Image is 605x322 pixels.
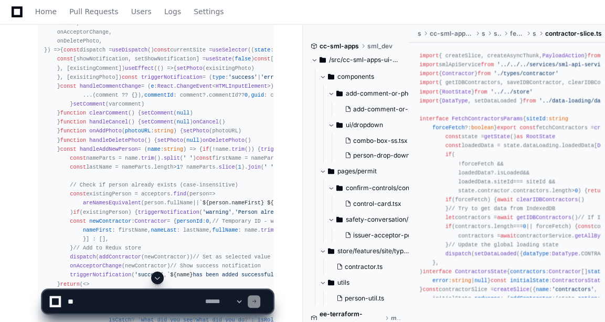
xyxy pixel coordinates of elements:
[494,223,513,230] span: length
[329,56,401,64] span: /src/cc-sml-apps-ui-mobile/src
[183,128,209,134] span: setPhoto
[346,89,418,98] span: add-comment-or-photo-modal
[332,259,404,274] button: contractor.ts
[474,89,487,95] span: from
[477,188,510,194] span: contractor
[449,242,558,248] span: // Update the global loading state
[125,65,154,71] span: useEffect
[336,87,343,100] svg: Directory
[248,164,261,170] span: join
[346,215,418,224] span: safety-conversation/issuer-acceptor-popup
[141,74,203,80] span: triggerNotification
[549,268,581,275] span: Contractor
[189,191,209,197] span: person
[328,165,334,178] svg: Directory
[353,137,408,145] span: combo-box-ss.tsx
[89,128,122,134] span: onAddPhoto
[523,223,526,230] span: 0
[164,146,183,152] span: string
[125,128,173,134] span: :
[542,53,584,59] span: PayloadAction
[337,167,377,175] span: pages/permit
[73,209,79,215] span: if
[177,83,213,89] span: ChangeEvent
[212,218,357,224] span: // Temporary ID - will be assigned by backend
[238,164,241,170] span: 1
[196,155,213,161] span: const
[267,200,325,206] span: ${person.nameLast}
[125,128,151,134] span: photoURL
[164,8,181,15] span: Logs
[261,146,322,152] span: triggerNotification
[73,245,141,251] span: // Add to Redux store
[588,53,601,59] span: from
[423,268,452,275] span: interface
[353,231,433,240] span: issuer-acceptor-popup.tsx
[552,188,571,194] span: length
[251,47,315,53] span: ( ) =>
[193,254,270,260] span: // Set as selected value
[264,164,273,170] span: ' '
[251,92,264,98] span: guid
[353,151,420,160] span: person-drop-down.tsx
[261,74,283,80] span: 'error'
[419,89,439,95] span: import
[311,51,401,68] button: /src/cc-sml-apps-ui-mobile/src
[353,200,401,208] span: control-card.tsx
[80,146,138,152] span: handleAddNewPerson
[523,98,536,104] span: from
[203,146,209,152] span: if
[519,124,536,131] span: const
[494,70,558,77] span: './types/contractor'
[144,92,173,98] span: commentId
[89,110,128,116] span: clearComment
[60,83,77,89] span: const
[328,211,418,228] button: safety-conversation/issuer-acceptor-popup
[328,245,334,257] svg: Directory
[70,254,95,260] span: dispatch
[445,214,455,221] span: let
[337,247,410,255] span: store/features/site/types
[442,70,474,77] span: Contractor
[445,251,471,257] span: dispatch
[203,209,231,215] span: 'warning'
[497,170,523,176] span: isLoaded
[177,110,190,116] span: null
[70,155,86,161] span: const
[419,53,439,59] span: import
[513,188,549,194] span: contractors
[500,233,516,239] span: await
[445,196,452,203] span: if
[203,200,264,206] span: ${person.nameFirst}
[442,89,471,95] span: RootState
[235,56,251,62] span: false
[419,116,448,122] span: interface
[549,116,568,122] span: string
[154,128,174,134] span: string
[261,227,274,233] span: trim
[445,223,452,230] span: if
[212,74,225,80] span: type
[336,119,343,131] svg: Directory
[212,47,248,53] span: useSelector
[419,70,439,77] span: import
[552,251,578,257] span: DataType
[254,56,271,62] span: const
[89,119,128,125] span: handleCancel
[445,133,462,140] span: const
[173,191,186,197] span: find
[83,227,112,233] span: nameFirst
[141,119,174,125] span: setComment
[419,79,439,86] span: import
[112,47,147,53] span: useDispatch
[419,98,439,104] span: import
[60,110,86,116] span: function
[89,218,131,224] span: newContractor
[151,83,154,89] span: e
[491,89,533,95] span: '../../store'
[183,155,193,161] span: ' '
[151,83,270,89] span: : . < >
[320,163,410,180] button: pages/permit
[206,218,209,224] span: 0
[157,65,174,71] span: () =>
